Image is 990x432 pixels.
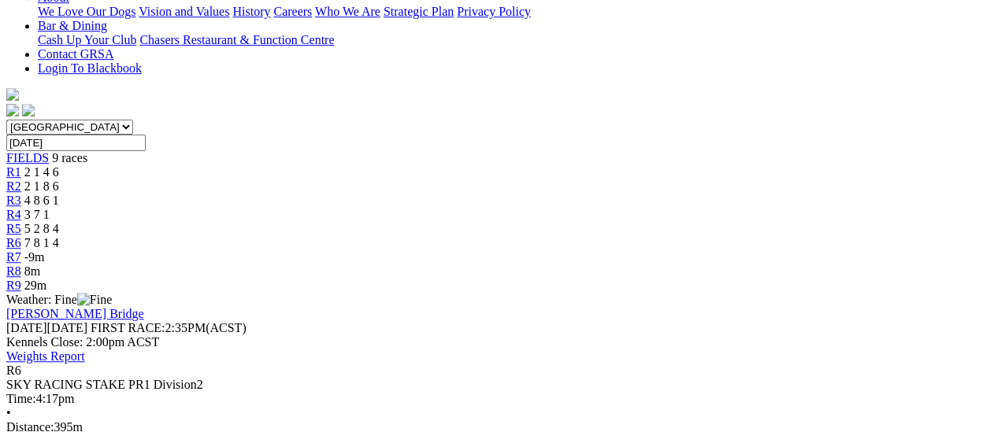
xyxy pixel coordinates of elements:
[6,151,49,164] a: FIELDS
[24,236,59,249] span: 7 8 1 4
[24,264,40,278] span: 8m
[38,5,984,19] div: About
[38,33,984,47] div: Bar & Dining
[24,179,59,193] span: 2 1 8 6
[384,5,454,18] a: Strategic Plan
[38,47,113,61] a: Contact GRSA
[6,179,21,193] a: R2
[6,321,47,334] span: [DATE]
[91,321,165,334] span: FIRST RACE:
[315,5,380,18] a: Who We Are
[6,88,19,101] img: logo-grsa-white.png
[6,378,984,392] div: SKY RACING STAKE PR1 Division2
[6,321,87,334] span: [DATE]
[38,19,107,32] a: Bar & Dining
[6,364,21,377] span: R6
[6,250,21,264] a: R7
[139,33,334,46] a: Chasers Restaurant & Function Centre
[38,5,135,18] a: We Love Our Dogs
[77,293,112,307] img: Fine
[273,5,312,18] a: Careers
[6,264,21,278] a: R8
[24,222,59,235] span: 5 2 8 4
[6,208,21,221] a: R4
[6,222,21,235] a: R5
[24,250,45,264] span: -9m
[6,392,36,405] span: Time:
[232,5,270,18] a: History
[457,5,531,18] a: Privacy Policy
[38,33,136,46] a: Cash Up Your Club
[139,5,229,18] a: Vision and Values
[6,135,146,151] input: Select date
[24,165,59,179] span: 2 1 4 6
[52,151,87,164] span: 9 races
[6,236,21,249] a: R6
[6,279,21,292] a: R9
[6,194,21,207] a: R3
[22,104,35,116] img: twitter.svg
[91,321,247,334] span: 2:35PM(ACST)
[6,293,112,306] span: Weather: Fine
[6,104,19,116] img: facebook.svg
[6,335,984,349] div: Kennels Close: 2:00pm ACST
[6,392,984,406] div: 4:17pm
[24,194,59,207] span: 4 8 6 1
[38,61,142,75] a: Login To Blackbook
[6,307,144,320] a: [PERSON_NAME] Bridge
[24,208,50,221] span: 3 7 1
[6,349,85,363] a: Weights Report
[24,279,46,292] span: 29m
[6,406,11,419] span: •
[6,165,21,179] a: R1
